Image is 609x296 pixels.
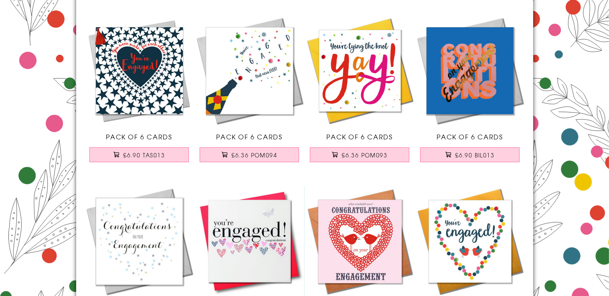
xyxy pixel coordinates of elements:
span: Pack of 6 Cards [437,132,503,141]
img: Wedding Card, Pop! You're Engaged Best News, Embellished with colourful pompoms [194,16,305,126]
span: £6.36 POM093 [342,151,387,159]
span: Pack of 6 Cards [216,132,283,141]
span: £6.90 TAS013 [123,151,165,159]
img: Engagement Card, Heart in Stars, Wedding, Embellished with a colourful tassel [84,16,194,126]
span: Pack of 6 Cards [106,132,172,141]
a: Wedding Engagement Card, Tying the Knot Yay! Embellished with colourful pompoms Pack of 6 Cards £... [305,16,415,170]
a: Engagement Card, Congratulations on your Engagemnet text with gold foil Pack of 6 Cards £6.90 BIL013 [415,16,525,170]
button: £6.36 POM093 [310,147,409,162]
a: Wedding Card, Pop! You're Engaged Best News, Embellished with colourful pompoms Pack of 6 Cards £... [194,16,305,170]
img: Engagement Card, Congratulations on your Engagemnet text with gold foil [415,16,525,126]
img: Wedding Engagement Card, Tying the Knot Yay! Embellished with colourful pompoms [305,16,415,126]
button: £6.90 BIL013 [420,147,520,162]
span: £6.36 POM094 [231,151,277,159]
span: Pack of 6 Cards [327,132,393,141]
button: £6.36 POM094 [200,147,299,162]
span: £6.90 BIL013 [455,151,494,159]
button: £6.90 TAS013 [89,147,189,162]
a: Engagement Card, Heart in Stars, Wedding, Embellished with a colourful tassel Pack of 6 Cards £6.... [84,16,194,170]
